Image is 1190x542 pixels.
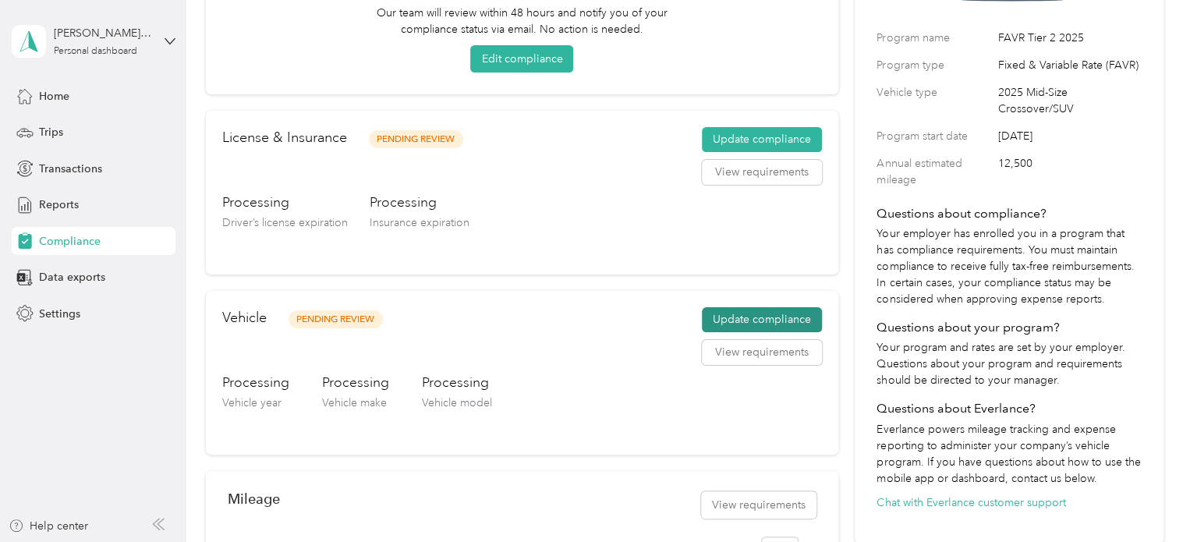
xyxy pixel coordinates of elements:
span: Fixed & Variable Rate (FAVR) [997,57,1141,73]
span: Transactions [39,161,102,177]
label: Program type [877,57,992,73]
span: Settings [39,306,80,322]
span: Compliance [39,233,101,250]
span: Driver’s license expiration [222,216,348,229]
label: Vehicle type [877,84,992,117]
h4: Questions about Everlance? [877,399,1141,418]
h2: Mileage [228,491,280,507]
h3: Processing [222,193,348,212]
p: Your program and rates are set by your employer. Questions about your program and requirements sh... [877,339,1141,388]
iframe: Everlance-gr Chat Button Frame [1103,455,1190,542]
button: View requirements [702,340,822,365]
span: Vehicle make [322,396,387,409]
span: Trips [39,124,63,140]
h2: Vehicle [222,307,267,328]
span: FAVR Tier 2 2025 [997,30,1141,46]
h3: Processing [222,373,289,392]
div: [PERSON_NAME] [PERSON_NAME] [54,25,151,41]
span: Reports [39,197,79,213]
span: Vehicle year [222,396,282,409]
div: Personal dashboard [54,47,137,56]
span: [DATE] [997,128,1141,144]
h4: Questions about compliance? [877,204,1141,223]
button: Update compliance [702,127,822,152]
label: Annual estimated mileage [877,155,992,188]
span: 12,500 [997,155,1141,188]
h2: License & Insurance [222,127,347,148]
span: Pending Review [369,130,463,148]
span: Home [39,88,69,105]
button: Edit compliance [470,45,573,73]
button: View requirements [702,160,822,185]
span: Insurance expiration [370,216,469,229]
label: Program name [877,30,992,46]
h3: Processing [370,193,469,212]
p: Our team will review within 48 hours and notify you of your compliance status via email. No actio... [369,5,675,37]
h4: Questions about your program? [877,318,1141,337]
h3: Processing [422,373,492,392]
label: Program start date [877,128,992,144]
button: Update compliance [702,307,822,332]
span: Vehicle model [422,396,492,409]
span: Pending Review [289,310,383,328]
span: Data exports [39,269,105,285]
button: Help center [9,518,88,534]
p: Your employer has enrolled you in a program that has compliance requirements. You must maintain c... [877,225,1141,307]
button: View requirements [701,491,816,519]
span: 2025 Mid-Size Crossover/SUV [997,84,1141,117]
button: Chat with Everlance customer support [877,494,1065,511]
p: Everlance powers mileage tracking and expense reporting to administer your company’s vehicle prog... [877,421,1141,487]
h3: Processing [322,373,389,392]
